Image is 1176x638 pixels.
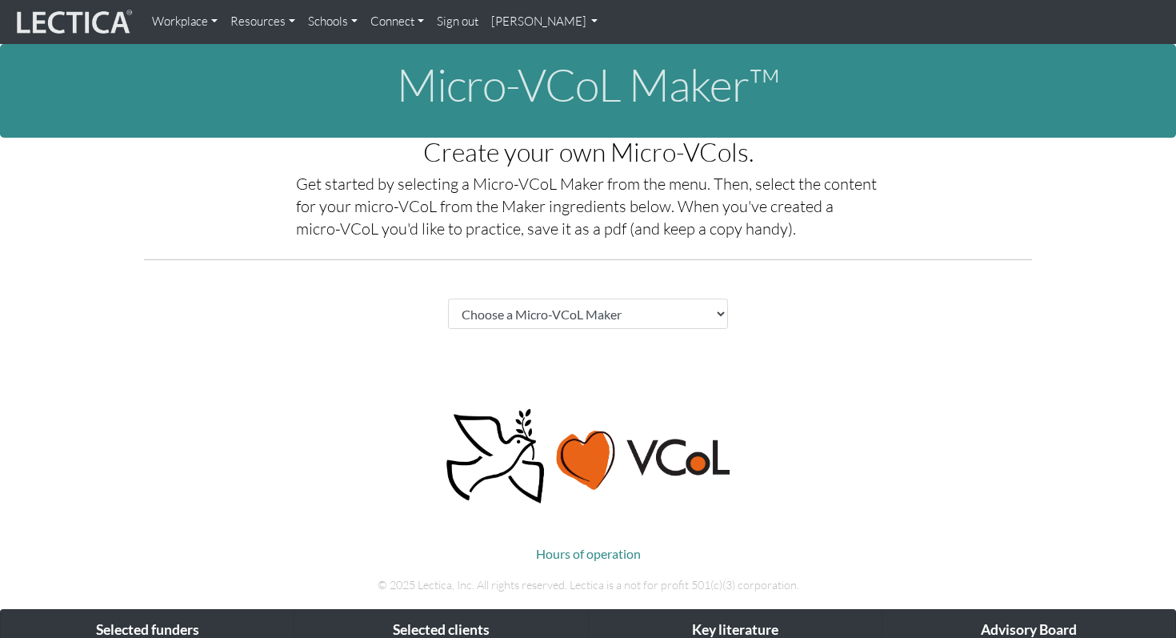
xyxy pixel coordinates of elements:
a: Connect [364,6,430,38]
img: Peace, love, VCoL [442,407,734,506]
a: Resources [224,6,302,38]
h5: Get started by selecting a Micro-VCoL Maker from the menu. Then, select the content for your micr... [296,173,880,240]
a: [PERSON_NAME] [485,6,605,38]
h1: Micro-VCoL Maker™ [28,60,1148,110]
h2: Create your own Micro-VCols. [296,138,880,166]
a: Hours of operation [536,546,641,561]
a: Workplace [146,6,224,38]
img: lecticalive [13,7,133,38]
a: Schools [302,6,364,38]
p: © 2025 Lectica, Inc. All rights reserved. Lectica is a not for profit 501(c)(3) corporation. [144,576,1032,594]
a: Sign out [430,6,485,38]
